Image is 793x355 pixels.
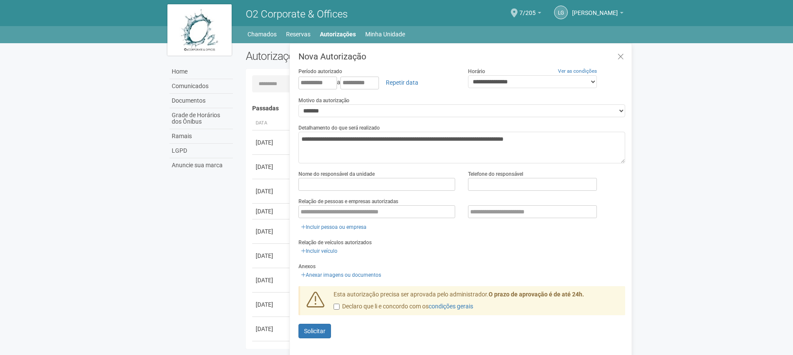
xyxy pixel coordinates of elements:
a: 7/205 [519,11,541,18]
div: [DATE] [256,227,287,236]
h2: Autorizações [246,50,429,62]
a: Ramais [170,129,233,144]
a: Minha Unidade [365,28,405,40]
span: Solicitar [304,328,325,334]
label: Nome do responsável da unidade [298,170,375,178]
div: [DATE] [256,163,287,171]
div: [DATE] [256,138,287,147]
label: Anexos [298,263,316,270]
label: Telefone do responsável [468,170,523,178]
div: [DATE] [256,187,287,195]
a: Ver as condições [558,68,597,74]
input: Declaro que li e concordo com oscondições gerais [334,304,340,310]
h3: Nova Autorização [298,52,625,61]
label: Motivo da autorização [298,97,349,104]
a: Comunicados [170,79,233,94]
a: Incluir veículo [298,246,340,256]
label: Detalhamento do que será realizado [298,124,380,132]
label: Relação de pessoas e empresas autorizadas [298,198,398,205]
a: Reservas [286,28,310,40]
div: Esta autorização precisa ser aprovada pelo administrador. [327,290,625,315]
a: [PERSON_NAME] [572,11,623,18]
span: Luiz Guilherme Menezes da Silva [572,1,618,16]
span: O2 Corporate & Offices [246,8,348,20]
a: Incluir pessoa ou empresa [298,222,369,232]
div: [DATE] [256,251,287,260]
a: Repetir data [380,75,424,90]
div: a [298,75,456,90]
label: Período autorizado [298,68,342,75]
div: [DATE] [256,207,287,216]
a: LG [554,6,568,19]
a: Grade de Horários dos Ônibus [170,108,233,129]
strong: O prazo de aprovação é de até 24h. [489,291,584,298]
h4: Passadas [252,105,619,112]
div: [DATE] [256,276,287,284]
th: Data [252,116,291,130]
a: Anexar imagens ou documentos [298,270,384,280]
span: 7/205 [519,1,536,16]
img: logo.jpg [167,4,232,56]
a: condições gerais [429,303,473,310]
a: LGPD [170,144,233,158]
label: Relação de veículos autorizados [298,239,372,246]
div: [DATE] [256,300,287,309]
a: Anuncie sua marca [170,158,233,172]
a: Chamados [247,28,277,40]
label: Declaro que li e concordo com os [334,302,473,311]
label: Horário [468,68,485,75]
button: Solicitar [298,324,331,338]
a: Documentos [170,94,233,108]
div: [DATE] [256,325,287,333]
a: Home [170,65,233,79]
a: Autorizações [320,28,356,40]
